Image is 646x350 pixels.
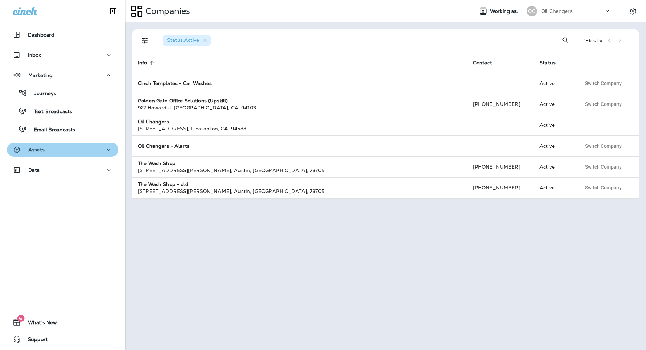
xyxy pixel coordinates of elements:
p: Dashboard [28,32,54,38]
div: OC [527,6,537,16]
button: 6What's New [7,316,118,329]
span: Status : Active [167,37,199,43]
p: Companies [143,6,190,16]
button: Switch Company [581,78,625,88]
span: Switch Company [585,81,622,86]
button: Email Broadcasts [7,122,118,137]
p: Oil Changers [541,8,573,14]
span: Working as: [490,8,520,14]
span: Support [21,336,48,345]
button: Filters [138,33,152,47]
p: Marketing [28,72,53,78]
div: [STREET_ADDRESS][PERSON_NAME] , Austin , [GEOGRAPHIC_DATA] , 78705 [138,188,462,195]
button: Marketing [7,68,118,82]
div: 927 Howardst , [GEOGRAPHIC_DATA] , CA , 94103 [138,104,462,111]
button: Settings [627,5,639,17]
td: [PHONE_NUMBER] [467,94,534,115]
button: Support [7,332,118,346]
span: Info [138,60,147,66]
td: [PHONE_NUMBER] [467,156,534,177]
span: Contact [473,60,501,66]
strong: Oil Changers [138,118,169,125]
p: Inbox [28,52,41,58]
p: Assets [28,147,45,153]
button: Switch Company [581,182,625,193]
td: Active [534,156,575,177]
button: Switch Company [581,141,625,151]
td: Active [534,73,575,94]
div: [STREET_ADDRESS][PERSON_NAME] , Austin , [GEOGRAPHIC_DATA] , 78705 [138,167,462,174]
td: Active [534,135,575,156]
div: 1 - 6 of 6 [584,38,602,43]
td: Active [534,177,575,198]
span: Contact [473,60,492,66]
button: Journeys [7,86,118,100]
span: Info [138,60,156,66]
button: Assets [7,143,118,157]
strong: The Wash Shop - old [138,181,188,187]
span: Switch Company [585,143,622,148]
span: Status [539,60,556,66]
button: Dashboard [7,28,118,42]
p: Text Broadcasts [27,109,72,115]
strong: Cinch Templates - Car Washes [138,80,212,86]
span: What's New [21,320,57,328]
button: Switch Company [581,162,625,172]
td: Active [534,94,575,115]
div: [STREET_ADDRESS] , Pleasanton , CA , 94588 [138,125,462,132]
button: Text Broadcasts [7,104,118,118]
td: Active [534,115,575,135]
p: Data [28,167,40,173]
button: Switch Company [581,99,625,109]
div: Status:Active [163,35,211,46]
strong: Oil Changers - Alerts [138,143,189,149]
button: Data [7,163,118,177]
strong: The Wash Shop [138,160,175,166]
button: Inbox [7,48,118,62]
span: Switch Company [585,185,622,190]
span: 6 [17,315,24,322]
p: Email Broadcasts [27,127,75,133]
span: Switch Company [585,164,622,169]
span: Status [539,60,565,66]
p: Journeys [27,91,56,97]
span: Switch Company [585,102,622,107]
button: Collapse Sidebar [103,4,123,18]
td: [PHONE_NUMBER] [467,177,534,198]
button: Search Companies [559,33,573,47]
strong: Golden Gate Office Solutions (Upskill) [138,98,228,104]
